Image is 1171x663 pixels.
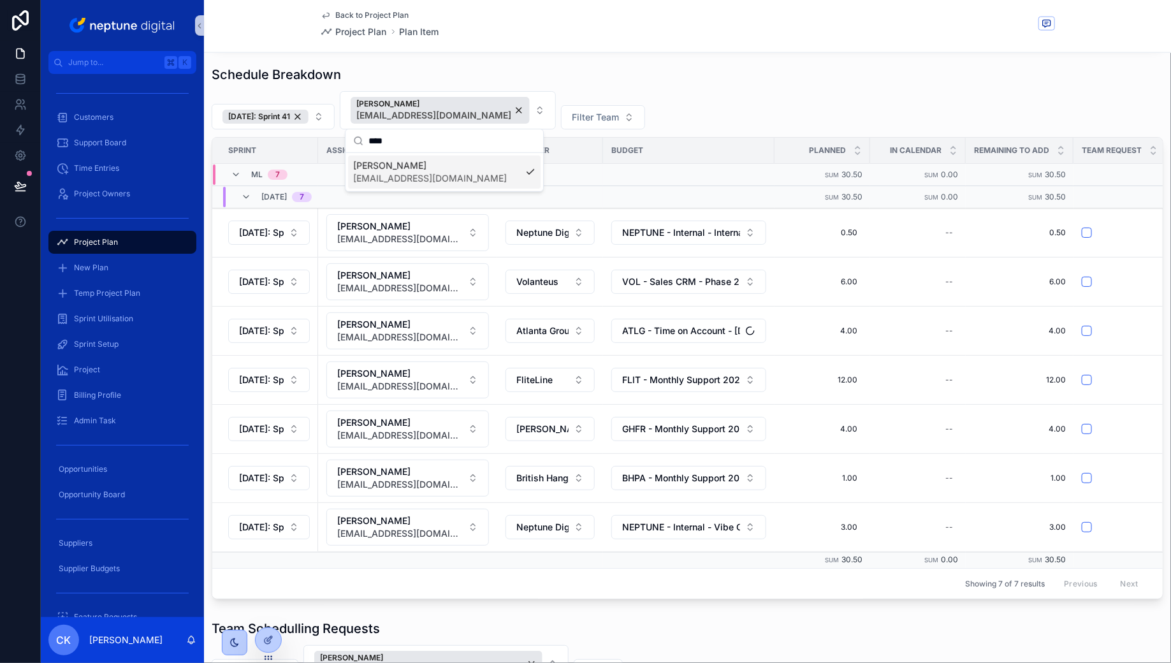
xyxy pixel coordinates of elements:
span: New Plan [74,263,108,273]
a: 0.50 [973,228,1066,238]
span: Admin Task [74,416,116,426]
a: Select Button [611,514,767,540]
span: 4.00 [787,424,857,434]
button: Unselect 68 [351,97,530,124]
a: 3.00 [782,517,862,537]
button: Select Button [611,417,766,441]
button: Select Button [228,466,310,490]
a: Plan Item [400,25,439,38]
a: New Plan [48,256,196,279]
span: Support Board [74,138,126,148]
span: Time Entries [74,163,119,173]
span: [DATE] [261,192,287,202]
a: Select Button [228,318,310,344]
span: Feature Requests [74,612,137,622]
div: 7 [300,192,304,202]
span: 4.00 [973,326,1066,336]
span: 0.00 [941,192,958,201]
a: -- [878,468,958,488]
a: Select Button [326,263,490,301]
a: Select Button [326,459,490,497]
span: [EMAIL_ADDRESS][DOMAIN_NAME] [337,478,463,491]
small: Sum [924,557,938,564]
span: 0.50 [787,228,857,238]
button: Select Button [326,263,489,300]
span: 3.00 [787,522,857,532]
button: Select Button [228,221,310,245]
a: Select Button [228,367,310,393]
a: Billing Profile [48,384,196,407]
a: 3.00 [973,522,1066,532]
span: [DATE]: Sprint 41 [239,423,284,435]
a: Supplier Budgets [48,557,196,580]
button: Select Button [326,312,489,349]
span: GHFR - Monthly Support 2025 - [DATE] [622,423,740,435]
div: -- [945,473,953,483]
span: 12.00 [787,375,857,385]
a: Select Button [505,367,595,393]
span: [PERSON_NAME] [320,653,524,663]
span: 6.00 [787,277,857,287]
span: [EMAIL_ADDRESS][DOMAIN_NAME] [337,331,463,344]
span: Suppliers [59,538,92,548]
span: [PERSON_NAME] [337,416,463,429]
span: [PERSON_NAME] [337,269,463,282]
a: Select Button [326,214,490,252]
a: Project Plan [321,25,387,38]
div: 7 [275,170,280,180]
small: Sum [825,194,839,201]
button: Select Button [228,368,310,392]
a: 6.00 [782,272,862,292]
span: NEPTUNE - Internal - Vibe Code Training [622,521,740,534]
button: Select Button [326,214,489,251]
span: [EMAIL_ADDRESS][DOMAIN_NAME] [353,172,507,185]
button: Select Button [611,466,766,490]
div: -- [945,375,953,385]
a: Sprint Setup [48,333,196,356]
span: Back to Project Plan [336,10,409,20]
span: 0.00 [941,555,958,564]
button: Select Button [326,509,489,546]
span: [EMAIL_ADDRESS][DOMAIN_NAME] [356,109,511,122]
span: [PERSON_NAME] [356,99,511,109]
a: Select Button [505,318,595,344]
span: CK [57,632,71,648]
a: 6.00 [973,277,1066,287]
span: [EMAIL_ADDRESS][DOMAIN_NAME] [337,380,463,393]
button: Select Button [611,319,766,343]
span: FliteLine [516,374,553,386]
a: 12.00 [782,370,862,390]
span: 30.50 [841,192,862,201]
span: [PERSON_NAME] [337,514,463,527]
span: [DATE]: Sprint 41 [239,521,284,534]
div: -- [945,228,953,238]
img: App logo [67,15,178,36]
a: Select Button [505,220,595,245]
a: Select Button [611,269,767,295]
button: Select Button [505,270,595,294]
span: 30.50 [841,170,862,179]
a: Back to Project Plan [321,10,409,20]
span: Temp Project Plan [74,288,140,298]
a: Support Board [48,131,196,154]
button: Select Button [505,221,595,245]
span: Opportunities [59,464,107,474]
small: Sum [1028,194,1042,201]
span: Neptune Digital [516,521,569,534]
span: [DATE]: Sprint 41 [239,472,284,484]
a: Select Button [326,361,490,399]
a: -- [878,517,958,537]
span: 30.50 [1045,170,1066,179]
a: Opportunity Board [48,483,196,506]
button: Select Button [340,91,556,129]
button: Select Button [212,104,335,129]
div: Suggestions [345,153,543,191]
span: Sprint [228,145,256,156]
span: ML [251,170,263,180]
button: Unselect 69 [222,110,309,124]
span: Opportunity Board [59,490,125,500]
